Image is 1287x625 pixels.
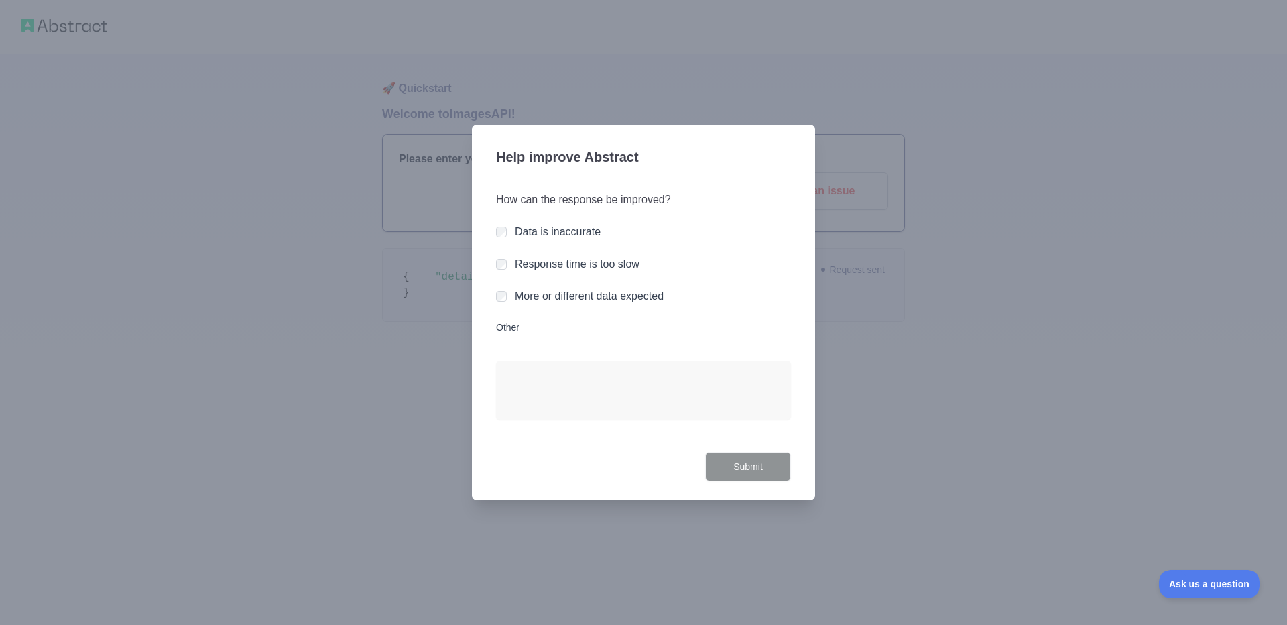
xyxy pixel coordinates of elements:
[515,258,639,270] label: Response time is too slow
[705,452,791,482] button: Submit
[515,290,664,302] label: More or different data expected
[496,141,791,176] h3: Help improve Abstract
[1159,570,1260,598] iframe: Toggle Customer Support
[496,321,791,334] label: Other
[496,192,791,208] h3: How can the response be improved?
[515,226,601,237] label: Data is inaccurate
